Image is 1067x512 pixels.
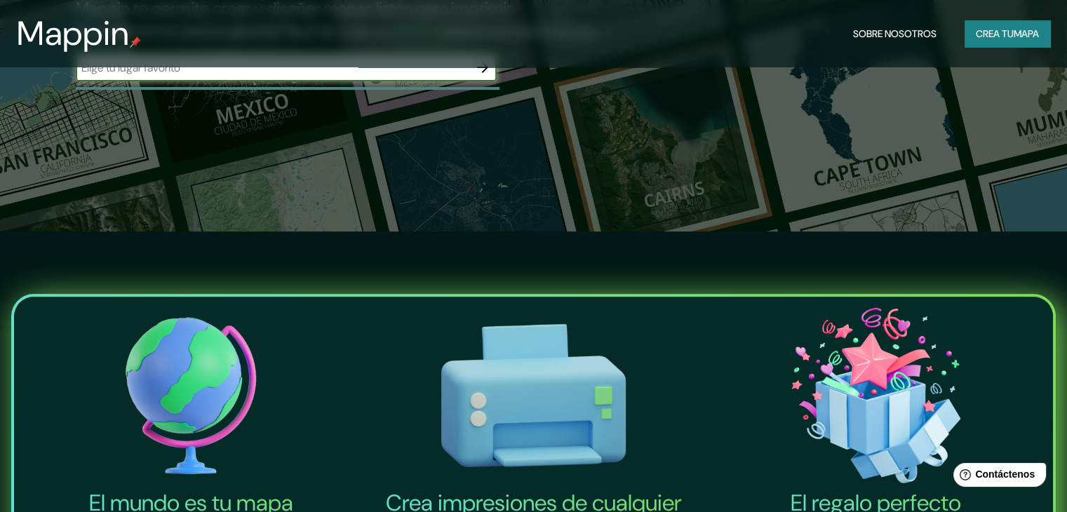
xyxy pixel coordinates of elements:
[17,11,130,55] font: Mappin
[76,60,469,76] input: Elige tu lugar favorito
[365,302,702,489] img: Crea impresiones de cualquier tamaño-icono
[847,20,942,47] button: Sobre nosotros
[1014,27,1039,40] font: mapa
[130,36,141,48] img: pin de mapeo
[965,20,1050,47] button: Crea tumapa
[853,27,937,40] font: Sobre nosotros
[942,457,1052,497] iframe: Lanzador de widgets de ayuda
[708,302,1045,489] img: El icono del regalo perfecto
[976,27,1014,40] font: Crea tu
[22,302,359,489] img: El mundo es tu icono de mapa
